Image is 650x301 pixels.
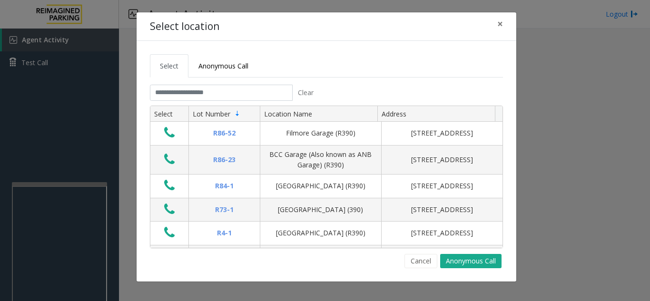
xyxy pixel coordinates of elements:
[150,106,502,248] div: Data table
[234,110,241,117] span: Sortable
[150,54,503,78] ul: Tabs
[266,228,375,238] div: [GEOGRAPHIC_DATA] (R390)
[266,204,375,215] div: [GEOGRAPHIC_DATA] (390)
[387,155,497,165] div: [STREET_ADDRESS]
[266,149,375,171] div: BCC Garage (Also known as ANB Garage) (R390)
[195,228,254,238] div: R4-1
[387,204,497,215] div: [STREET_ADDRESS]
[382,109,406,118] span: Address
[404,254,437,268] button: Cancel
[387,228,497,238] div: [STREET_ADDRESS]
[193,109,230,118] span: Lot Number
[150,19,219,34] h4: Select location
[264,109,312,118] span: Location Name
[266,181,375,191] div: [GEOGRAPHIC_DATA] (R390)
[266,128,375,138] div: Filmore Garage (R390)
[387,181,497,191] div: [STREET_ADDRESS]
[497,17,503,30] span: ×
[387,128,497,138] div: [STREET_ADDRESS]
[160,61,178,70] span: Select
[195,155,254,165] div: R86-23
[150,106,188,122] th: Select
[195,204,254,215] div: R73-1
[293,85,319,101] button: Clear
[198,61,248,70] span: Anonymous Call
[195,128,254,138] div: R86-52
[195,181,254,191] div: R84-1
[440,254,502,268] button: Anonymous Call
[491,12,510,36] button: Close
